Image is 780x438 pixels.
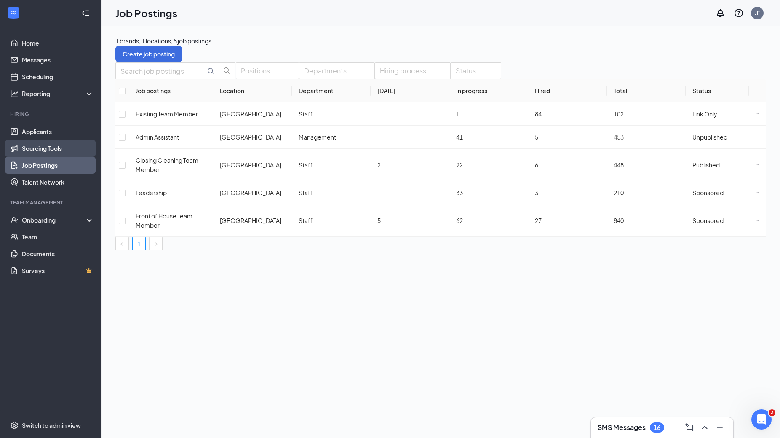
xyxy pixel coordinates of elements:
svg: ChevronUp [700,422,710,433]
td: Staff [292,102,371,126]
svg: Ellipses [756,191,759,194]
a: Messages [22,51,94,68]
span: search [219,67,235,75]
span: Leadership [136,189,167,196]
span: [GEOGRAPHIC_DATA] [220,133,281,141]
li: 1 [132,237,146,250]
svg: Minimize [715,422,725,433]
span: 6 [535,161,538,169]
svg: Ellipses [756,112,759,116]
svg: QuestionInfo [734,8,744,18]
span: [GEOGRAPHIC_DATA] [220,189,281,196]
span: right [153,242,158,247]
span: 41 [456,133,463,141]
div: Switch to admin view [22,421,81,430]
button: ComposeMessage [683,421,696,434]
svg: ComposeMessage [684,422,695,433]
span: Admin Assistant [136,133,179,141]
td: Staff [292,181,371,204]
div: 16 [654,424,660,431]
button: ChevronUp [698,421,711,434]
span: 1 [377,189,381,196]
span: 5 [377,217,381,224]
td: Cascade Road [213,181,292,204]
td: Cascade Road [213,204,292,237]
button: left [115,237,129,250]
h1: Job Postings [115,6,177,20]
span: Published [692,161,720,169]
span: 448 [614,161,624,169]
a: 1 [133,237,145,250]
td: Cascade Road [213,149,292,181]
span: Staff [299,110,313,118]
div: Reporting [22,89,94,98]
span: 3 [535,189,538,196]
span: Staff [299,161,313,169]
span: Staff [299,189,313,196]
span: Staff [299,217,313,224]
button: right [149,237,163,250]
span: 2 [377,161,381,169]
a: Applicants [22,123,94,140]
button: Minimize [713,421,727,434]
span: Front of House Team Member [136,212,192,229]
th: Total [607,79,686,102]
td: Cascade Road [213,126,292,149]
div: JF [755,9,760,16]
a: Scheduling [22,68,94,85]
span: 2 [769,409,775,416]
svg: Ellipses [756,163,759,167]
svg: UserCheck [10,216,19,224]
td: Cascade Road [213,102,292,126]
p: 1 brands, 1 locations, 5 job postings [115,36,766,46]
span: 840 [614,217,624,224]
button: search [219,62,235,79]
a: SurveysCrown [22,262,94,279]
td: Staff [292,149,371,181]
span: 102 [614,110,624,118]
input: Search job postings [120,66,206,76]
span: left [120,242,125,247]
div: Hiring [10,110,92,118]
span: 22 [456,161,463,169]
svg: Collapse [81,9,90,17]
svg: Notifications [715,8,725,18]
svg: Settings [10,421,19,430]
th: Status [686,79,749,102]
td: Management [292,126,371,149]
span: Closing Cleaning Team Member [136,156,198,173]
th: In progress [449,79,528,102]
div: Onboarding [22,216,87,224]
th: [DATE] [371,79,449,102]
span: 210 [614,189,624,196]
span: [GEOGRAPHIC_DATA] [220,110,281,118]
svg: Analysis [10,89,19,98]
svg: MagnifyingGlass [207,67,214,74]
svg: WorkstreamLogo [9,8,18,17]
div: Department [299,86,364,95]
span: Unpublished [692,133,727,141]
li: Next Page [149,237,163,250]
svg: Ellipses [756,219,759,222]
a: Documents [22,245,94,262]
span: 27 [535,217,542,224]
span: 33 [456,189,463,196]
a: Home [22,35,94,51]
svg: Ellipses [756,135,759,139]
span: Sponsored [692,189,724,196]
div: Team Management [10,199,92,206]
li: Previous Page [115,237,129,250]
span: [GEOGRAPHIC_DATA] [220,217,281,224]
th: Hired [528,79,607,102]
span: 84 [535,110,542,118]
span: Management [299,133,336,141]
a: Talent Network [22,174,94,191]
td: Staff [292,204,371,237]
span: Sponsored [692,217,724,224]
button: Create job posting [115,46,182,62]
h3: SMS Messages [598,423,646,432]
span: Link Only [692,110,717,118]
div: Job postings [136,86,206,95]
span: 5 [535,133,538,141]
span: [GEOGRAPHIC_DATA] [220,161,281,169]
